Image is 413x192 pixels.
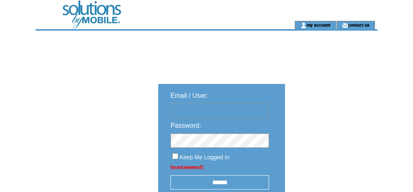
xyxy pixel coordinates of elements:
img: contact_us_icon.gif [342,22,348,29]
a: my account [307,22,330,27]
a: contact us [348,22,370,27]
img: account_icon.gif [301,22,307,29]
a: Forgot password? [171,165,204,169]
span: Keep Me Logged In [180,154,229,160]
span: Password: [171,122,201,129]
span: Email / User: [171,92,208,99]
